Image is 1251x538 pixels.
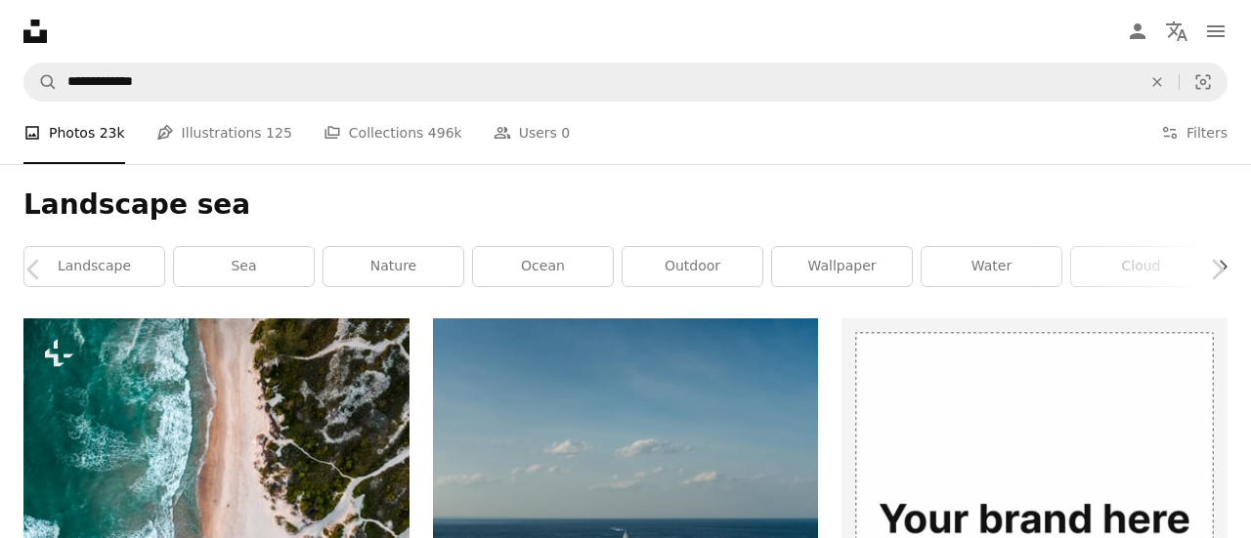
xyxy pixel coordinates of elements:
[23,62,1228,102] form: Find visuals sitewide
[266,122,292,144] span: 125
[324,247,463,286] a: nature
[623,247,762,286] a: outdoor
[772,247,912,286] a: wallpaper
[324,102,462,164] a: Collections 496k
[1118,12,1157,51] a: Log in / Sign up
[1161,102,1228,164] button: Filters
[174,247,314,286] a: sea
[23,453,410,471] a: an aerial view of a sandy beach next to the ocean
[1136,63,1179,101] button: Clear
[1180,63,1227,101] button: Visual search
[23,187,1228,223] h1: Landscape sea
[24,63,58,101] button: Search Unsplash
[1196,12,1235,51] button: Menu
[1183,176,1251,363] a: Next
[922,247,1061,286] a: water
[24,247,164,286] a: landscape
[494,102,571,164] a: Users 0
[428,122,462,144] span: 496k
[561,122,570,144] span: 0
[1157,12,1196,51] button: Language
[433,437,819,455] a: white boat on sea under blue sky during daytime
[473,247,613,286] a: ocean
[156,102,292,164] a: Illustrations 125
[23,20,47,43] a: Home — Unsplash
[1071,247,1211,286] a: cloud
